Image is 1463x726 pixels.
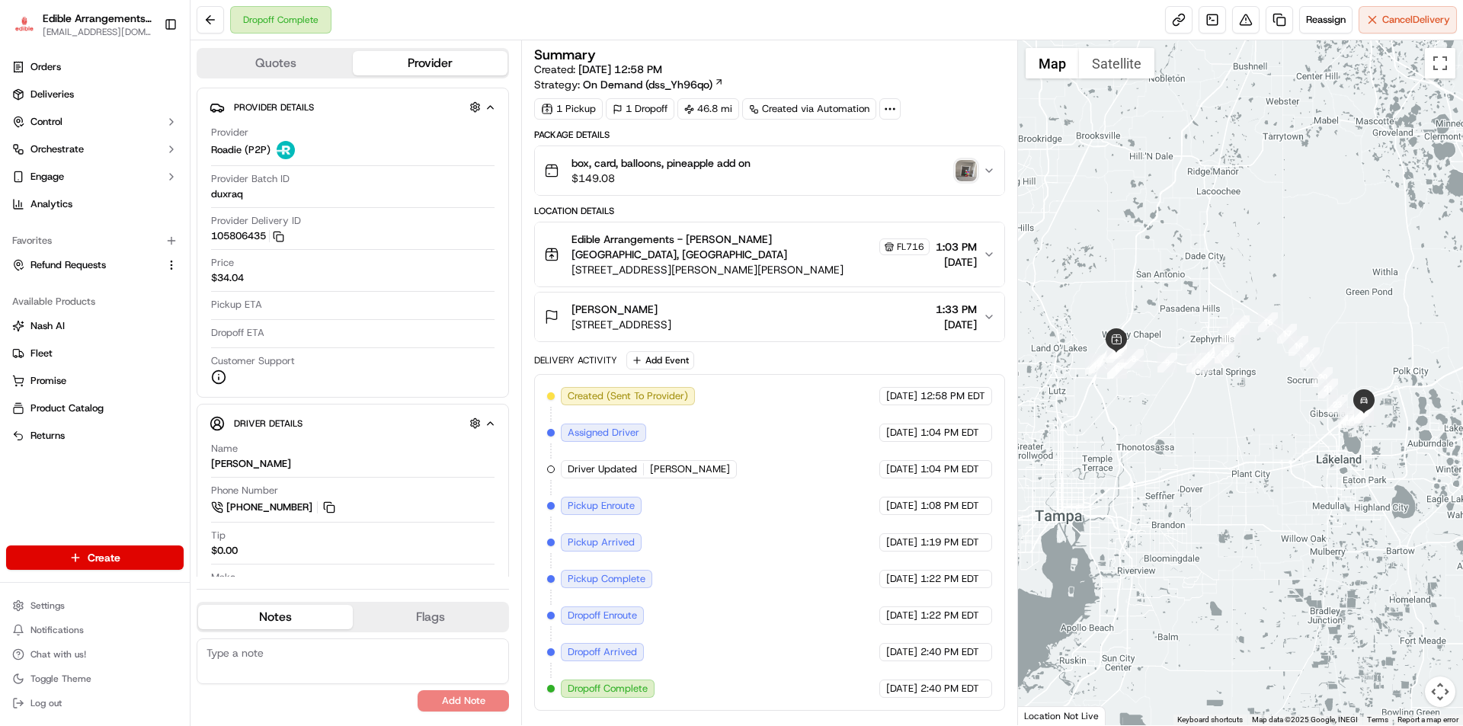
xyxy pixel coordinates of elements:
div: 18 [1289,336,1308,356]
a: [PHONE_NUMBER] [211,499,338,516]
span: Edible Arrangements - [PERSON_NAME][GEOGRAPHIC_DATA], [GEOGRAPHIC_DATA] [571,232,876,262]
button: Flags [353,605,507,629]
button: Quotes [198,51,353,75]
span: Knowledge Base [30,341,117,356]
span: 1:04 PM EDT [920,462,979,476]
span: 1:22 PM EDT [920,572,979,586]
span: $149.08 [571,171,751,186]
img: 1736555255976-a54dd68f-1ca7-489b-9aae-adbdc363a1c4 [30,278,43,290]
div: Available Products [6,289,184,314]
span: 1:08 PM EDT [920,499,979,513]
span: 1:22 PM EDT [920,609,979,622]
span: Dropoff Complete [568,682,648,696]
div: 10 [1186,353,1206,373]
button: Map camera controls [1425,676,1455,707]
span: Price [211,256,234,270]
a: Powered byPylon [107,377,184,389]
span: [DATE] [886,462,917,476]
button: Control [6,110,184,134]
button: Edible Arrangements - [PERSON_NAME][GEOGRAPHIC_DATA], [GEOGRAPHIC_DATA] [43,11,152,26]
a: Product Catalog [12,401,178,415]
div: 23 [1327,395,1347,414]
div: 1 Pickup [534,98,603,120]
div: 20 [1313,367,1333,387]
a: Returns [12,429,178,443]
span: Promise [30,374,66,388]
span: [DATE] [886,426,917,440]
img: photo_proof_of_delivery image [956,160,977,181]
button: Create [6,545,184,570]
span: Notifications [30,624,84,636]
button: Keyboard shortcuts [1177,715,1243,725]
span: [DATE] [886,499,917,513]
div: Favorites [6,229,184,253]
img: 1736555255976-a54dd68f-1ca7-489b-9aae-adbdc363a1c4 [30,237,43,249]
span: Provider Details [234,101,314,114]
span: [DATE] [886,572,917,586]
button: Log out [6,692,184,714]
button: Toggle Theme [6,668,184,689]
input: Got a question? Start typing here... [40,98,274,114]
span: [DATE] [936,317,977,332]
span: 1:33 PM [936,302,977,317]
button: Orchestrate [6,137,184,162]
a: 📗Knowledge Base [9,334,123,362]
span: [STREET_ADDRESS] [571,317,671,332]
span: Assigned Driver [568,426,639,440]
span: Chat with us! [30,648,86,660]
button: Provider [353,51,507,75]
a: On Demand (dss_Yh96qo) [583,77,724,92]
a: Created via Automation [742,98,876,120]
button: Reassign [1299,6,1353,34]
span: [PERSON_NAME] [47,236,123,248]
a: Open this area in Google Maps (opens a new window) [1022,705,1072,725]
span: Provider Delivery ID [211,214,301,228]
span: • [126,236,132,248]
span: API Documentation [144,341,245,356]
div: 1 Dropoff [606,98,674,120]
div: 25 [1340,408,1359,428]
button: Product Catalog [6,396,184,421]
span: Orders [30,60,61,74]
span: Roadie (P2P) [211,143,271,157]
h3: Summary [534,48,596,62]
div: We're available if you need us! [69,161,210,173]
img: 1736555255976-a54dd68f-1ca7-489b-9aae-adbdc363a1c4 [15,146,43,173]
span: FL716 [897,241,924,253]
span: Nash AI [30,319,65,333]
button: Driver Details [210,411,496,436]
div: 📗 [15,342,27,354]
span: Map data ©2025 Google, INEGI [1252,715,1358,724]
span: [PERSON_NAME] [650,462,730,476]
button: Fleet [6,341,184,366]
button: Edible Arrangements - [PERSON_NAME][GEOGRAPHIC_DATA], [GEOGRAPHIC_DATA]FL716[STREET_ADDRESS][PERS... [535,222,1004,286]
div: 11 [1192,354,1212,374]
img: Wisdom Oko [15,263,40,293]
div: 24 [1338,408,1358,428]
p: Welcome 👋 [15,61,277,85]
span: Customer Support [211,354,295,368]
div: Location Not Live [1018,706,1106,725]
span: $34.04 [211,271,244,285]
div: 19 [1300,347,1320,367]
img: Asif Zaman Khan [15,222,40,246]
button: [EMAIL_ADDRESS][DOMAIN_NAME] [43,26,152,38]
span: Name [211,442,238,456]
img: Google [1022,705,1072,725]
button: Nash AI [6,314,184,338]
button: See all [236,195,277,213]
span: Wisdom [PERSON_NAME] [47,277,162,289]
button: Toggle fullscreen view [1425,48,1455,78]
div: Delivery Activity [534,354,617,366]
span: Created (Sent To Provider) [568,389,688,403]
span: [DATE] [886,536,917,549]
div: 28 [1354,404,1374,424]
button: box, card, balloons, pineapple add on$149.08photo_proof_of_delivery image [535,146,1004,195]
img: Edible Arrangements - Wesley Chapel, FL [12,14,37,36]
button: Returns [6,424,184,448]
span: [DATE] [886,389,917,403]
span: Reassign [1306,13,1346,27]
span: 1:03 PM [936,239,977,254]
